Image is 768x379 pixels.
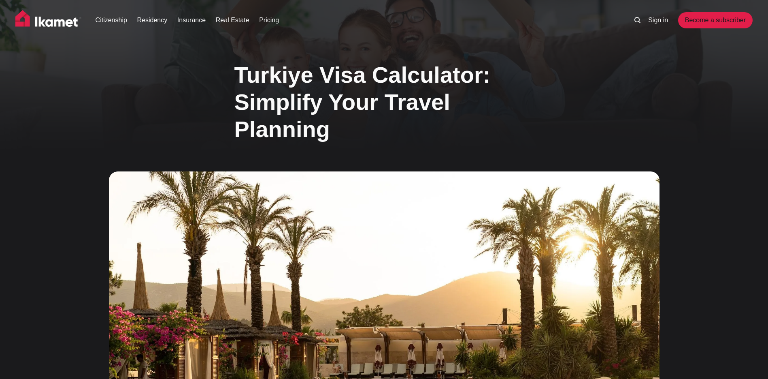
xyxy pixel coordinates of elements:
h1: Turkiye Visa Calculator: Simplify Your Travel Planning [234,61,534,143]
a: Pricing [259,15,279,25]
a: Sign in [648,15,668,25]
a: Real Estate [216,15,249,25]
a: Insurance [177,15,206,25]
a: Citizenship [96,15,127,25]
img: Ikamet home [15,10,82,30]
a: Become a subscriber [678,12,753,28]
a: Residency [137,15,168,25]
